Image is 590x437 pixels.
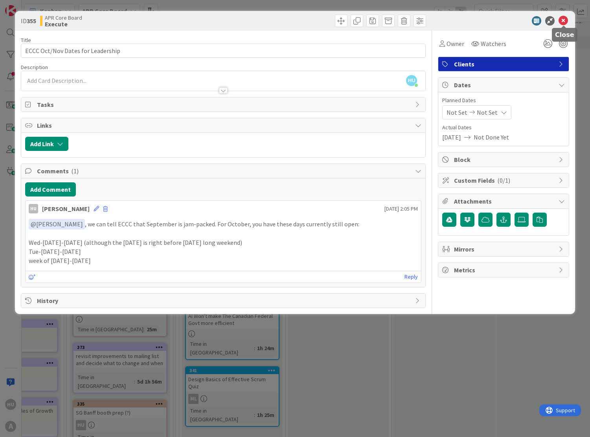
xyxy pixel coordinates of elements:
p: , we can tell ECCC that September is jam-packed. For October, you have these days currently still... [29,219,418,230]
b: 355 [27,17,36,25]
span: Actual Dates [442,123,565,132]
span: [DATE] 2:05 PM [384,205,418,213]
button: Add Link [25,137,68,151]
span: Not Set [477,108,498,117]
div: [PERSON_NAME] [42,204,90,213]
div: HU [29,204,38,213]
span: APR Core Board [45,15,82,21]
button: Add Comment [25,182,76,196]
span: Block [454,155,555,164]
p: Tue-[DATE]-[DATE] [29,247,418,256]
span: Dates [454,80,555,90]
span: HU [406,75,417,86]
span: Attachments [454,196,555,206]
p: week of [DATE]-[DATE] [29,256,418,265]
span: ID [21,16,36,26]
span: History [37,296,412,305]
span: Comments [37,166,412,176]
span: Owner [447,39,464,48]
h5: Close [555,31,574,39]
input: type card name here... [21,44,426,58]
span: Tasks [37,100,412,109]
span: [DATE] [442,132,461,142]
span: ( 0/1 ) [497,176,510,184]
b: Execute [45,21,82,27]
span: Custom Fields [454,176,555,185]
p: Wed-[DATE]-[DATE] (although the [DATE] is right before [DATE] long weekend) [29,238,418,247]
span: Metrics [454,265,555,275]
span: Description [21,64,48,71]
span: Watchers [481,39,506,48]
span: [PERSON_NAME] [31,220,83,228]
span: Clients [454,59,555,69]
span: ( 1 ) [71,167,79,175]
span: Planned Dates [442,96,565,105]
a: Reply [404,272,418,282]
span: Not Set [447,108,467,117]
span: @ [31,220,36,228]
span: Not Done Yet [474,132,509,142]
label: Title [21,37,31,44]
span: Support [17,1,36,11]
span: Links [37,121,412,130]
span: Mirrors [454,244,555,254]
